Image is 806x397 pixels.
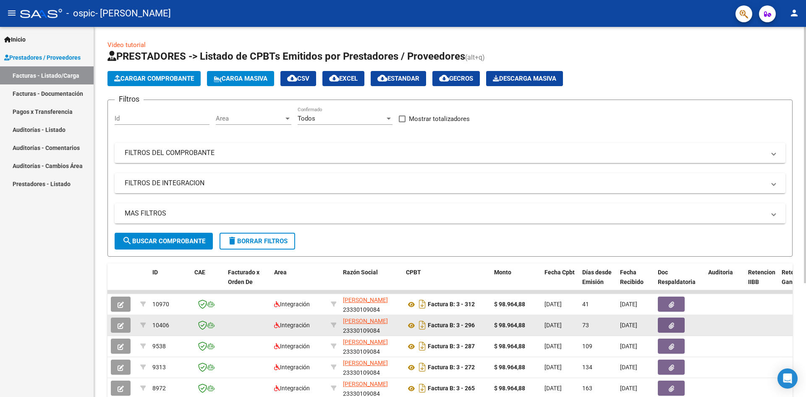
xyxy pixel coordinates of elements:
button: Borrar Filtros [220,233,295,250]
span: [DATE] [620,385,637,392]
span: [PERSON_NAME] [343,360,388,366]
strong: $ 98.964,88 [494,364,525,371]
span: Area [216,115,284,122]
datatable-header-cell: Fecha Cpbt [541,263,579,300]
span: [DATE] [620,343,637,350]
span: 8972 [152,385,166,392]
span: Integración [274,322,310,329]
span: Todos [298,115,315,122]
a: Video tutorial [107,41,146,49]
button: Gecros [432,71,480,86]
span: 9313 [152,364,166,371]
span: 134 [582,364,592,371]
span: Integración [274,343,310,350]
span: Descarga Masiva [493,75,556,82]
span: [DATE] [620,301,637,308]
div: 23330109084 [343,337,399,355]
span: [DATE] [544,322,562,329]
span: Auditoria [708,269,733,276]
mat-panel-title: MAS FILTROS [125,209,765,218]
span: Días desde Emisión [582,269,612,285]
span: [PERSON_NAME] [343,339,388,345]
mat-icon: cloud_download [329,73,339,83]
datatable-header-cell: Días desde Emisión [579,263,617,300]
datatable-header-cell: Monto [491,263,541,300]
span: Razón Social [343,269,378,276]
span: ID [152,269,158,276]
span: - ospic [66,4,95,23]
strong: $ 98.964,88 [494,322,525,329]
span: Buscar Comprobante [122,237,205,245]
span: Fecha Cpbt [544,269,575,276]
mat-icon: menu [7,8,17,18]
mat-icon: cloud_download [439,73,449,83]
mat-icon: cloud_download [287,73,297,83]
span: 10970 [152,301,169,308]
span: Cargar Comprobante [114,75,194,82]
span: Carga Masiva [214,75,267,82]
app-download-masive: Descarga masiva de comprobantes (adjuntos) [486,71,563,86]
strong: $ 98.964,88 [494,385,525,392]
span: CAE [194,269,205,276]
button: Carga Masiva [207,71,274,86]
span: Area [274,269,287,276]
span: PRESTADORES -> Listado de CPBTs Emitidos por Prestadores / Proveedores [107,50,465,62]
span: - [PERSON_NAME] [95,4,171,23]
button: Cargar Comprobante [107,71,201,86]
span: Mostrar totalizadores [409,114,470,124]
span: Prestadores / Proveedores [4,53,81,62]
div: 23330109084 [343,358,399,376]
span: Doc Respaldatoria [658,269,696,285]
strong: $ 98.964,88 [494,343,525,350]
span: EXCEL [329,75,358,82]
i: Descargar documento [417,318,428,332]
span: [DATE] [544,301,562,308]
span: Estandar [377,75,419,82]
datatable-header-cell: Auditoria [705,263,745,300]
span: Monto [494,269,511,276]
datatable-header-cell: Facturado x Orden De [225,263,271,300]
span: [PERSON_NAME] [343,318,388,324]
strong: Factura B: 3 - 312 [428,301,475,308]
button: Buscar Comprobante [115,233,213,250]
mat-expansion-panel-header: MAS FILTROS [115,203,785,223]
div: 23330109084 [343,316,399,334]
span: Integración [274,385,310,392]
span: Inicio [4,35,26,44]
datatable-header-cell: Fecha Recibido [617,263,654,300]
datatable-header-cell: Retencion IIBB [745,263,778,300]
button: EXCEL [322,71,364,86]
strong: Factura B: 3 - 287 [428,343,475,350]
i: Descargar documento [417,381,428,395]
span: Retencion IIBB [748,269,775,285]
i: Descargar documento [417,339,428,353]
strong: Factura B: 3 - 265 [428,385,475,392]
mat-icon: cloud_download [377,73,387,83]
mat-expansion-panel-header: FILTROS DE INTEGRACION [115,173,785,193]
mat-icon: person [789,8,799,18]
mat-expansion-panel-header: FILTROS DEL COMPROBANTE [115,143,785,163]
datatable-header-cell: CAE [191,263,225,300]
i: Descargar documento [417,297,428,311]
span: Integración [274,301,310,308]
strong: Factura B: 3 - 296 [428,322,475,329]
datatable-header-cell: Area [271,263,327,300]
mat-icon: delete [227,236,237,246]
span: 10406 [152,322,169,329]
span: [DATE] [544,364,562,371]
datatable-header-cell: CPBT [403,263,491,300]
span: Borrar Filtros [227,237,288,245]
span: 73 [582,322,589,329]
span: [PERSON_NAME] [343,297,388,303]
mat-icon: search [122,236,132,246]
strong: Factura B: 3 - 272 [428,364,475,371]
span: [DATE] [620,322,637,329]
span: 41 [582,301,589,308]
button: Descarga Masiva [486,71,563,86]
mat-panel-title: FILTROS DEL COMPROBANTE [125,148,765,158]
button: Estandar [371,71,426,86]
span: 9538 [152,343,166,350]
span: 163 [582,385,592,392]
button: CSV [280,71,316,86]
datatable-header-cell: Doc Respaldatoria [654,263,705,300]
